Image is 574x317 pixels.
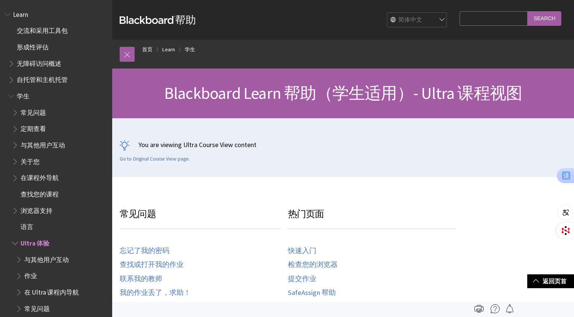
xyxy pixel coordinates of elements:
[17,41,49,51] span: 形成性评估
[21,172,59,182] span: 在课程外导航
[185,45,195,54] a: 学生
[21,204,52,214] span: 浏览器支持
[288,275,316,283] a: 提交作业
[120,16,175,24] strong: Blackboard
[120,289,191,297] a: 我的作业丢了，求助！
[387,13,447,28] select: Site Language Selector
[21,139,65,149] span: 与其他用户互动
[164,83,522,103] span: Blackboard Learn 帮助（学生适用）- Ultra 课程视图
[24,302,50,313] span: 常见问题
[120,13,196,27] a: Blackboard帮助
[17,57,61,67] span: 无障碍访问概述
[17,25,68,35] span: 交流和采用工具包
[21,188,59,198] span: 查找您的课程
[120,207,280,229] h3: 常见问题
[120,247,169,255] a: 忘记了我的密码
[120,260,184,269] a: 查找或打开我的作业
[21,123,46,133] span: 定期查看
[527,274,574,288] a: 返回页首
[288,260,338,269] a: 检查您的浏览器
[475,304,484,313] img: Print
[288,207,456,229] h3: 热门页面
[120,275,162,283] a: 联系我的教师
[17,90,30,100] span: 学生
[162,45,175,54] a: Learn
[24,270,37,280] span: 作业
[120,140,567,149] p: You are viewing Ultra Course View content
[21,221,33,231] span: 语言
[24,286,79,296] span: 在 Ultra 课程内导航
[21,155,40,165] span: 关于您
[142,45,153,54] a: 首页
[13,8,28,18] span: Learn
[505,304,514,313] img: Follow this page
[528,11,561,26] input: Search
[24,253,69,263] span: 与其他用户互动
[288,247,316,255] a: 快速入门
[288,289,336,297] a: SafeAssign 帮助
[21,237,49,247] span: Ultra 体验
[17,74,68,84] span: 自托管和主机托管
[120,156,190,162] a: Go to Original Course View page.
[21,106,46,116] span: 常见问题
[491,304,500,313] img: More help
